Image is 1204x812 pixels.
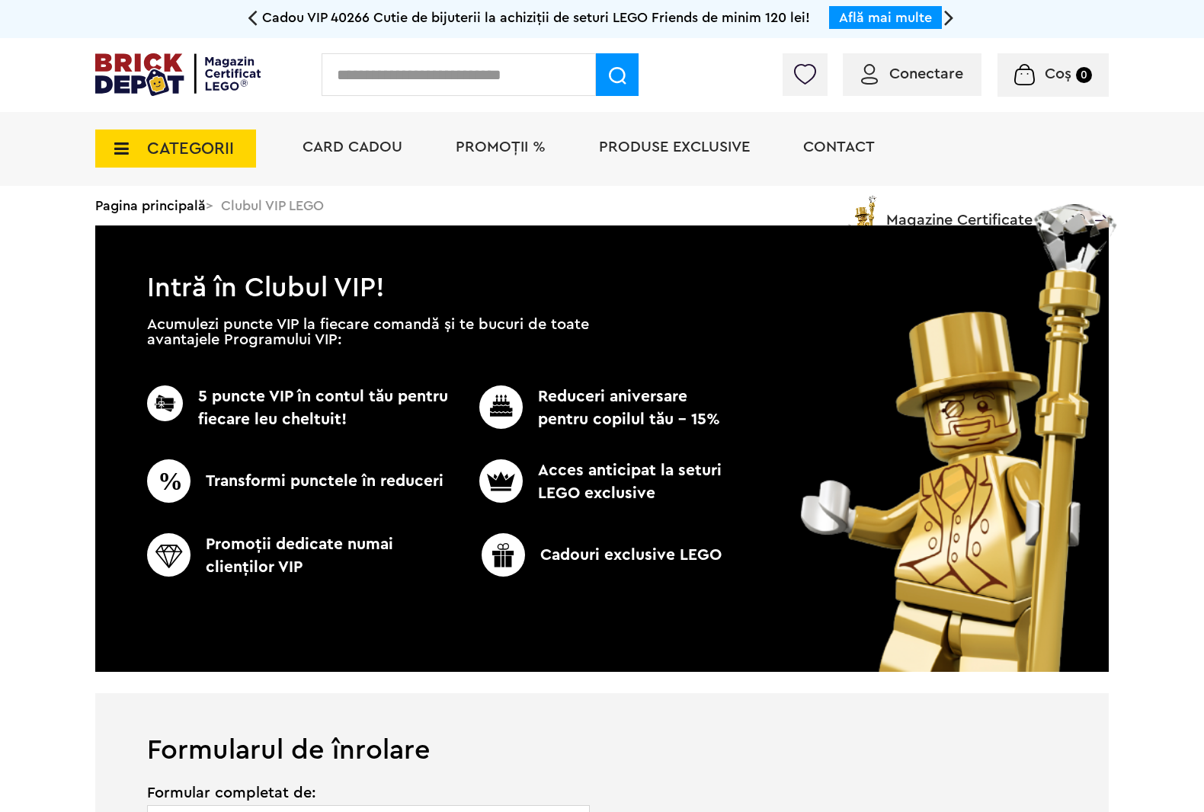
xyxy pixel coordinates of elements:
[1076,67,1092,83] small: 0
[456,139,546,155] a: PROMOȚII %
[803,139,875,155] a: Contact
[147,459,454,503] p: Transformi punctele în reduceri
[147,385,454,431] p: 5 puncte VIP în contul tău pentru fiecare leu cheltuit!
[448,533,755,577] p: Cadouri exclusive LEGO
[839,11,932,24] a: Află mai multe
[147,385,183,421] img: CC_BD_Green_chek_mark
[1045,66,1071,82] span: Coș
[95,693,1109,764] h1: Formularul de înrolare
[1085,193,1109,208] a: Magazine Certificate LEGO®
[454,459,727,505] p: Acces anticipat la seturi LEGO exclusive
[147,459,191,503] img: CC_BD_Green_chek_mark
[147,533,454,579] p: Promoţii dedicate numai clienţilor VIP
[262,11,810,24] span: Cadou VIP 40266 Cutie de bijuterii la achiziții de seturi LEGO Friends de minim 120 lei!
[861,66,963,82] a: Conectare
[780,204,1140,672] img: vip_page_image
[95,225,1109,296] h1: Intră în Clubul VIP!
[147,533,191,577] img: CC_BD_Green_chek_mark
[147,317,589,347] p: Acumulezi puncte VIP la fiecare comandă și te bucuri de toate avantajele Programului VIP:
[886,193,1085,228] span: Magazine Certificate LEGO®
[147,140,234,157] span: CATEGORII
[599,139,750,155] a: Produse exclusive
[479,459,523,503] img: CC_BD_Green_chek_mark
[147,785,591,801] span: Formular completat de:
[454,385,727,431] p: Reduceri aniversare pentru copilul tău - 15%
[482,533,525,577] img: CC_BD_Green_chek_mark
[479,385,523,429] img: CC_BD_Green_chek_mark
[303,139,402,155] a: Card Cadou
[889,66,963,82] span: Conectare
